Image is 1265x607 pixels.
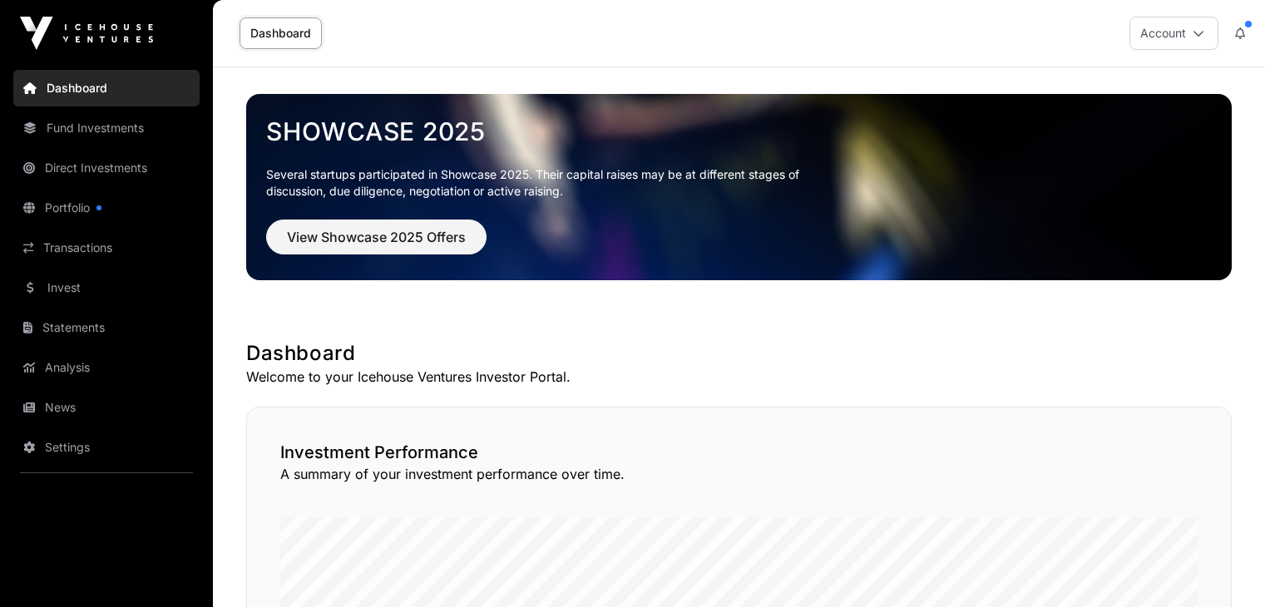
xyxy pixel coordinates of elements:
a: Transactions [13,229,200,266]
p: Welcome to your Icehouse Ventures Investor Portal. [246,367,1232,387]
a: Dashboard [240,17,322,49]
img: Icehouse Ventures Logo [20,17,153,50]
h1: Dashboard [246,340,1232,367]
a: Direct Investments [13,150,200,186]
a: News [13,389,200,426]
a: Portfolio [13,190,200,226]
p: A summary of your investment performance over time. [280,464,1198,484]
a: Statements [13,309,200,346]
a: Fund Investments [13,110,200,146]
a: Showcase 2025 [266,116,1212,146]
img: Showcase 2025 [246,94,1232,280]
button: View Showcase 2025 Offers [266,220,487,254]
a: Invest [13,269,200,306]
span: View Showcase 2025 Offers [287,227,466,247]
a: View Showcase 2025 Offers [266,236,487,253]
a: Analysis [13,349,200,386]
p: Several startups participated in Showcase 2025. Their capital raises may be at different stages o... [266,166,825,200]
a: Dashboard [13,70,200,106]
button: Account [1129,17,1218,50]
h2: Investment Performance [280,441,1198,464]
a: Settings [13,429,200,466]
